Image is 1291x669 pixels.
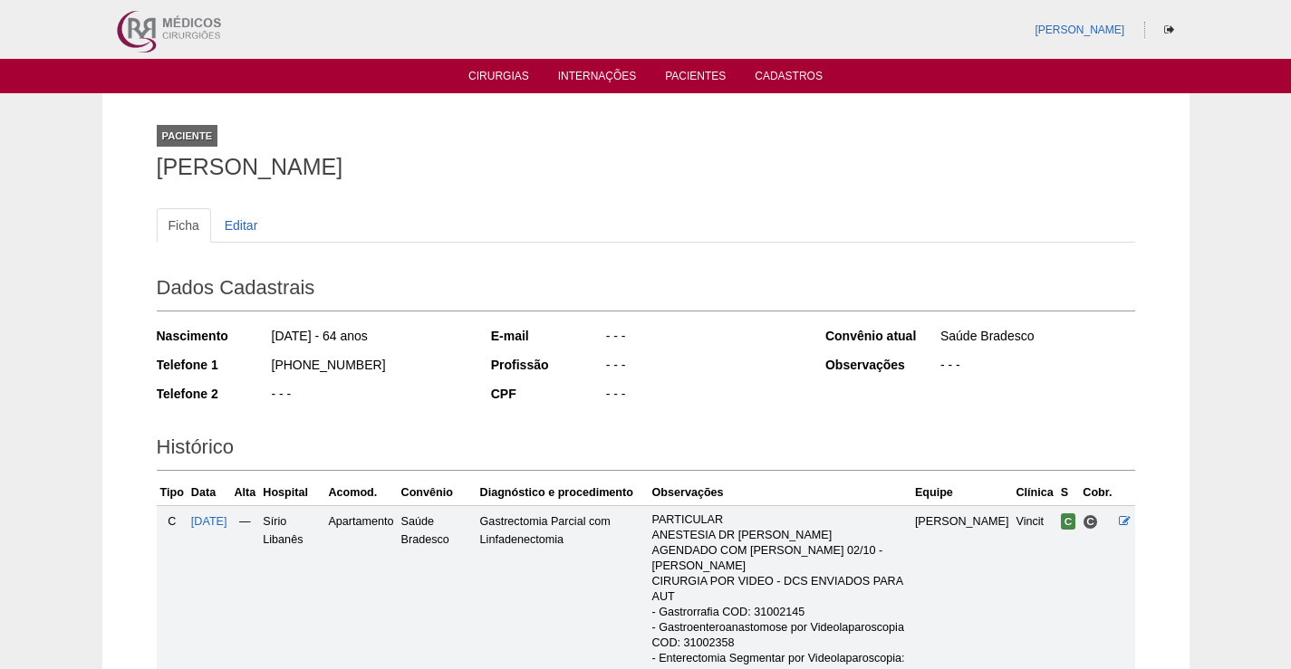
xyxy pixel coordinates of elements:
[477,480,649,506] th: Diagnóstico e procedimento
[1057,480,1080,506] th: S
[604,356,801,378] div: - - -
[213,208,270,243] a: Editar
[188,480,231,506] th: Data
[558,70,637,88] a: Internações
[1035,24,1124,36] a: [PERSON_NAME]
[157,208,211,243] a: Ficha
[755,70,823,88] a: Cadastros
[491,356,604,374] div: Profissão
[157,385,270,403] div: Telefone 2
[1083,514,1098,530] span: Consultório
[1061,513,1076,530] span: Confirmada
[825,327,939,345] div: Convênio atual
[157,480,188,506] th: Tipo
[911,480,1013,506] th: Equipe
[324,480,397,506] th: Acomod.
[259,480,324,506] th: Hospital
[939,327,1135,349] div: Saúde Bradesco
[157,125,218,147] div: Paciente
[231,480,260,506] th: Alta
[825,356,939,374] div: Observações
[1079,480,1115,506] th: Cobr.
[468,70,529,88] a: Cirurgias
[648,480,910,506] th: Observações
[604,385,801,407] div: - - -
[160,512,184,530] div: C
[270,356,467,378] div: [PHONE_NUMBER]
[270,385,467,407] div: - - -
[270,327,467,349] div: [DATE] - 64 anos
[398,480,477,506] th: Convênio
[939,356,1135,378] div: - - -
[157,429,1135,471] h2: Histórico
[604,327,801,349] div: - - -
[191,515,227,528] a: [DATE]
[1012,480,1056,506] th: Clínica
[157,156,1135,178] h1: [PERSON_NAME]
[665,70,726,88] a: Pacientes
[157,270,1135,311] h2: Dados Cadastrais
[491,327,604,345] div: E-mail
[157,327,270,345] div: Nascimento
[491,385,604,403] div: CPF
[1164,24,1174,35] i: Sair
[157,356,270,374] div: Telefone 1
